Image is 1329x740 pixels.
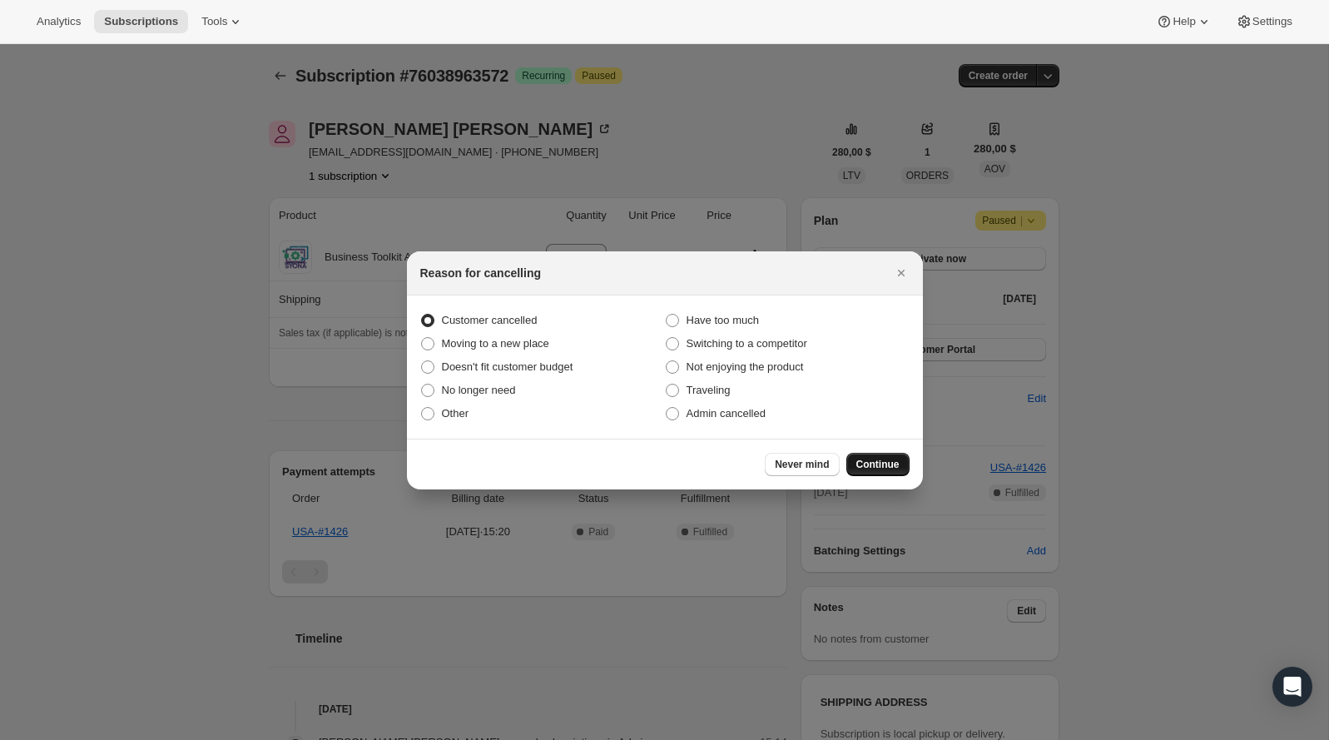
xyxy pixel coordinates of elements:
button: Analytics [27,10,91,33]
span: Switching to a competitor [687,337,807,350]
span: Other [442,407,469,420]
span: No longer need [442,384,516,396]
span: Have too much [687,314,759,326]
span: Not enjoying the product [687,360,804,373]
span: Subscriptions [104,15,178,28]
span: Never mind [775,458,829,471]
button: Tools [191,10,254,33]
span: Traveling [687,384,731,396]
span: Customer cancelled [442,314,538,326]
span: Doesn't fit customer budget [442,360,573,373]
button: Subscriptions [94,10,188,33]
span: Help [1173,15,1195,28]
button: Help [1146,10,1222,33]
span: Moving to a new place [442,337,549,350]
button: Settings [1226,10,1302,33]
span: Continue [856,458,900,471]
span: Settings [1252,15,1292,28]
h2: Reason for cancelling [420,265,541,281]
span: Admin cancelled [687,407,766,420]
div: Open Intercom Messenger [1272,667,1312,707]
span: Analytics [37,15,81,28]
button: Continue [846,453,910,476]
button: Cerrar [890,261,913,285]
span: Tools [201,15,227,28]
button: Never mind [765,453,839,476]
